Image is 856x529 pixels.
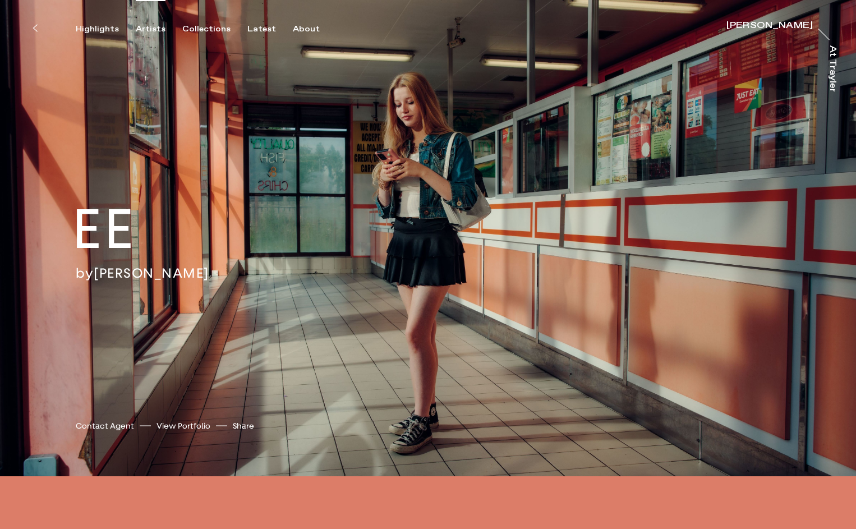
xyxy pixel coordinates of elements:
button: Collections [182,24,247,34]
span: by [76,265,94,282]
div: Artists [136,24,165,34]
div: About [293,24,320,34]
a: Contact Agent [76,420,134,432]
button: About [293,24,337,34]
a: View Portfolio [157,420,210,432]
button: Artists [136,24,182,34]
h2: EE [72,195,213,265]
button: Highlights [76,24,136,34]
a: At Trayler [826,45,837,91]
div: Highlights [76,24,119,34]
div: At Trayler [828,45,837,93]
div: Collections [182,24,231,34]
button: Latest [247,24,293,34]
a: [PERSON_NAME] [94,265,209,282]
div: Latest [247,24,276,34]
button: Share [233,418,254,434]
a: [PERSON_NAME] [726,21,813,33]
